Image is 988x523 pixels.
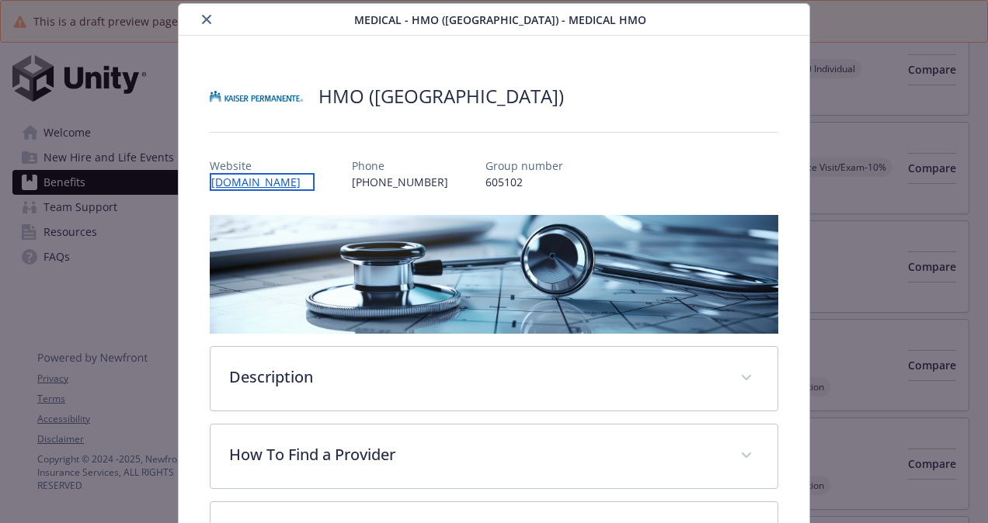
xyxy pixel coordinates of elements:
h2: HMO ([GEOGRAPHIC_DATA]) [318,83,564,109]
div: Description [210,347,778,410]
div: How To Find a Provider [210,424,778,488]
img: Kaiser Permanente Insurance Company [210,73,303,119]
p: 605102 [485,174,563,190]
span: Medical - HMO ([GEOGRAPHIC_DATA]) - Medical HMO [354,12,646,28]
p: [PHONE_NUMBER] [352,174,448,190]
a: [DOMAIN_NAME] [210,173,315,191]
p: How To Find a Provider [229,443,722,466]
button: close [197,10,216,29]
p: Website [210,158,315,174]
p: Group number [485,158,563,174]
img: banner [210,215,778,334]
p: Phone [352,158,448,174]
p: Description [229,365,722,389]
